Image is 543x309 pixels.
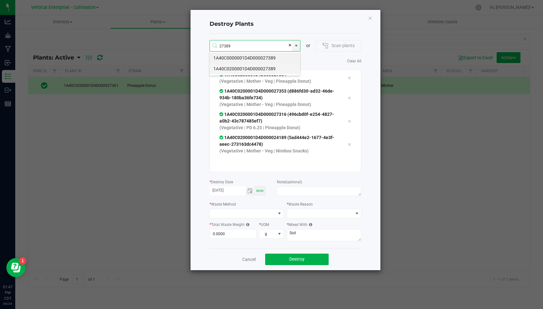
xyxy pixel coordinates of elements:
[219,72,224,77] span: In Sync
[210,222,249,228] label: Total Waste Weight
[288,40,292,50] span: clear
[219,88,224,94] span: In Sync
[343,140,356,148] div: Remove tag
[210,179,233,185] label: Destroy Date
[210,63,300,74] li: 1A40C0200001D4D000027389
[277,179,302,185] label: Note
[259,229,276,238] span: g
[219,101,338,108] p: (Vegetative | Mother - Veg | Pineapple Donut)
[219,148,338,154] p: (Vegetative | Mother - Veg | Nimbus Snacks)
[287,201,313,207] label: Waste Reason
[219,124,338,131] p: (Vegetative | PD 6.25 | Pineapple Donut)
[210,53,300,63] li: 1A40C0000001D4D000027389
[210,186,246,194] input: Date
[285,180,302,184] span: (optional)
[343,94,356,102] div: Remove tag
[219,135,224,140] span: In Sync
[210,20,361,28] h4: Destroy Plants
[219,135,334,147] span: 1A40C0200001D4D000024189 (5ad444e2-1677-4e3f-aeec-273163dc4478)
[343,74,356,82] div: Remove tag
[219,112,334,123] span: 1A40C0200001D4D000027316 (496cbd0f-e254-4827-a0b2-43c787485ef7)
[210,40,292,52] input: Search Plant ID...
[287,222,312,228] label: Mixed With
[219,88,334,100] span: 1A40C0200001D4D000027353 (d886fd30-ad32-46de-934b-180ba36fe734)
[347,59,361,64] a: Clear All
[368,14,372,22] button: Close
[219,112,224,117] span: In Sync
[307,223,312,227] i: Description of non-plant material mixed in with destroyed plant material.
[343,117,356,125] div: Remove tag
[300,42,316,49] div: or
[246,186,255,195] span: Toggle calendar
[219,78,338,85] p: (Vegetative | Mother - Veg | Pineapple Donut)
[242,256,256,263] a: Cancel
[219,72,286,77] span: 1A40C0200001D4D000027361
[259,222,269,228] label: UOM
[210,201,236,207] label: Waste Method
[265,254,329,265] button: Destroy
[245,223,249,227] i: The total weight of all destroyed plants, will be averaged before syncing to METRC.
[19,257,26,265] iframe: Resource center unread badge
[6,258,25,277] iframe: Resource center
[289,256,305,262] span: Destroy
[256,189,264,193] span: Now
